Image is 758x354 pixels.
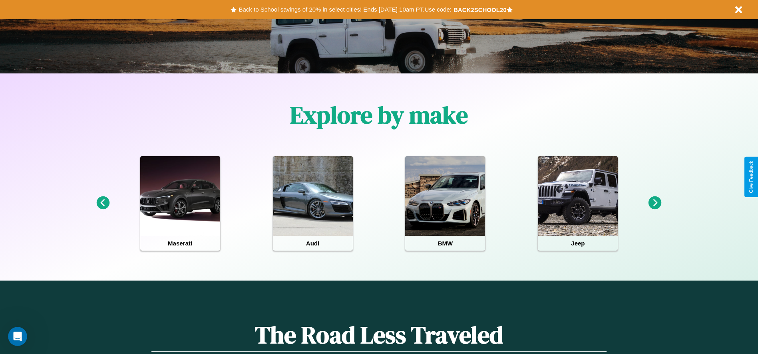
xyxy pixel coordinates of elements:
b: BACK2SCHOOL20 [454,6,507,13]
iframe: Intercom live chat [8,327,27,346]
h1: The Road Less Traveled [151,318,606,352]
div: Give Feedback [748,161,754,193]
h4: Maserati [140,236,220,251]
button: Back to School savings of 20% in select cities! Ends [DATE] 10am PT.Use code: [237,4,453,15]
h1: Explore by make [290,99,468,131]
h4: Jeep [538,236,618,251]
h4: Audi [273,236,353,251]
h4: BMW [405,236,485,251]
